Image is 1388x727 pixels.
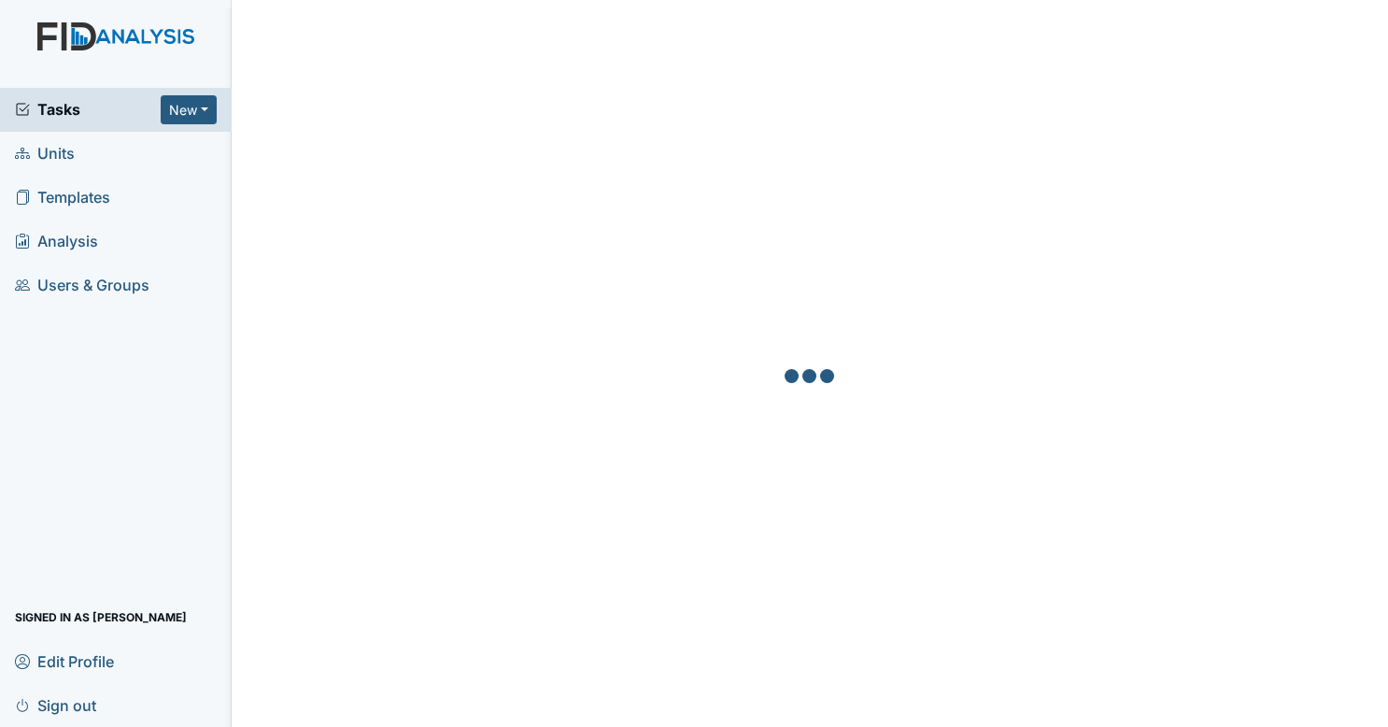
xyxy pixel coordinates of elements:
span: Analysis [15,227,98,256]
span: Users & Groups [15,271,149,300]
a: Tasks [15,98,161,121]
span: Edit Profile [15,647,114,676]
button: New [161,95,217,124]
span: Signed in as [PERSON_NAME] [15,603,187,632]
span: Units [15,139,75,168]
span: Templates [15,183,110,212]
span: Sign out [15,691,96,720]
